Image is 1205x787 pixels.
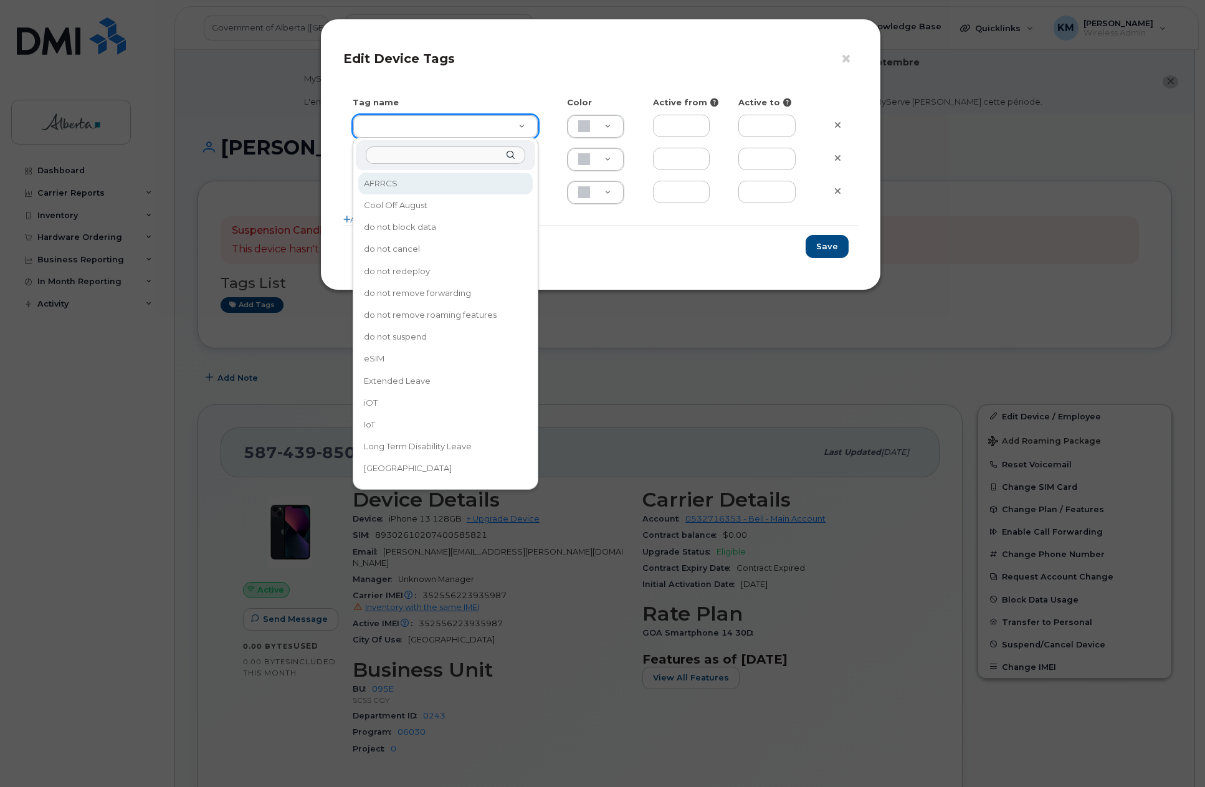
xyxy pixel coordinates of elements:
div: do not suspend [360,327,531,346]
div: Seasonal [360,481,531,500]
div: Cool Off August [360,196,531,215]
div: do not block data [360,217,531,237]
div: Extended Leave [360,371,531,391]
div: Long Term Disability Leave [360,437,531,456]
div: do not redeploy [360,262,531,281]
div: [GEOGRAPHIC_DATA] [360,459,531,479]
div: do not cancel [360,240,531,259]
div: iOT [360,393,531,413]
div: IoT [360,415,531,434]
div: do not remove roaming features [360,305,531,325]
div: do not remove forwarding [360,284,531,303]
div: eSIM [360,350,531,369]
div: AFRRCS [360,174,531,193]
